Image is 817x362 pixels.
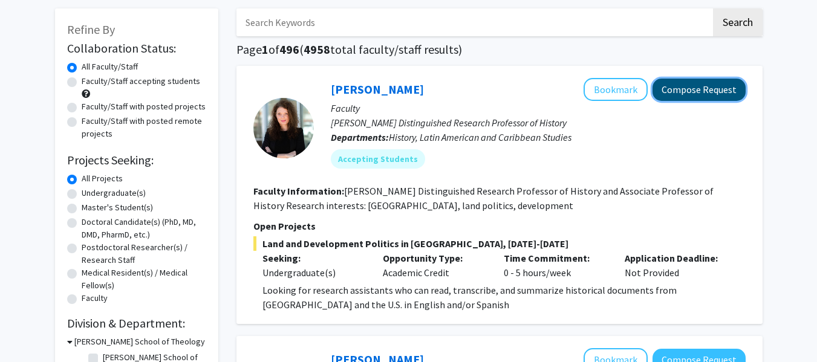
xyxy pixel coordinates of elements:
[236,42,763,57] h1: Page of ( total faculty/staff results)
[262,42,269,57] span: 1
[9,308,51,353] iframe: Chat
[67,316,206,331] h2: Division & Department:
[236,8,711,36] input: Search Keywords
[713,8,763,36] button: Search
[625,251,727,265] p: Application Deadline:
[253,219,746,233] p: Open Projects
[82,216,206,241] label: Doctoral Candidate(s) (PhD, MD, DMD, PharmD, etc.)
[82,60,138,73] label: All Faculty/Staff
[389,131,571,143] span: History, Latin American and Caribbean Studies
[253,185,344,197] b: Faculty Information:
[74,335,205,348] h3: [PERSON_NAME] School of Theology
[262,283,746,312] p: Looking for research assistants who can read, transcribe, and summarize historical documents from...
[653,79,746,101] button: Compose Request to Adriana Chira
[331,131,389,143] b: Departments:
[383,251,486,265] p: Opportunity Type:
[253,236,746,251] span: Land and Development Politics in [GEOGRAPHIC_DATA], [DATE]-[DATE]
[331,115,746,130] p: [PERSON_NAME] Distinguished Research Professor of History
[504,251,607,265] p: Time Commitment:
[82,100,206,113] label: Faculty/Staff with posted projects
[82,241,206,267] label: Postdoctoral Researcher(s) / Research Staff
[82,187,146,199] label: Undergraduate(s)
[331,82,424,97] a: [PERSON_NAME]
[584,78,648,101] button: Add Adriana Chira to Bookmarks
[262,251,365,265] p: Seeking:
[82,267,206,292] label: Medical Resident(s) / Medical Fellow(s)
[262,265,365,280] div: Undergraduate(s)
[67,22,115,37] span: Refine By
[495,251,616,280] div: 0 - 5 hours/week
[304,42,330,57] span: 4958
[253,185,714,212] fg-read-more: [PERSON_NAME] Distinguished Research Professor of History and Associate Professor of History Rese...
[67,41,206,56] h2: Collaboration Status:
[331,101,746,115] p: Faculty
[82,292,108,305] label: Faculty
[616,251,737,280] div: Not Provided
[67,153,206,167] h2: Projects Seeking:
[82,75,200,88] label: Faculty/Staff accepting students
[82,172,123,185] label: All Projects
[279,42,299,57] span: 496
[331,149,425,169] mat-chip: Accepting Students
[82,201,153,214] label: Master's Student(s)
[82,115,206,140] label: Faculty/Staff with posted remote projects
[374,251,495,280] div: Academic Credit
